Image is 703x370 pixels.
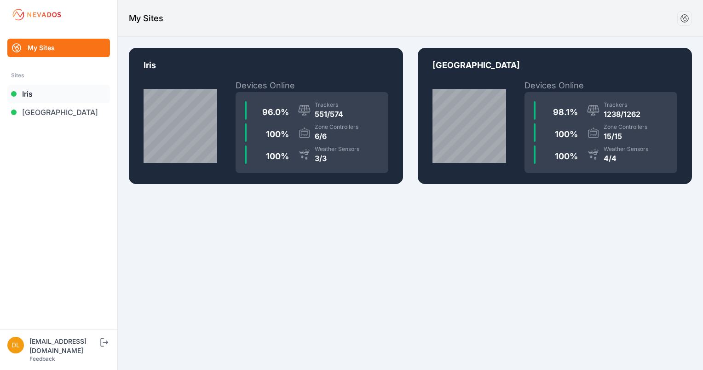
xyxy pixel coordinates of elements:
span: 100 % [555,129,578,139]
img: Nevados [11,7,63,22]
div: 1238/1262 [604,109,640,120]
a: Feedback [29,355,55,362]
div: Sites [11,70,106,81]
div: Weather Sensors [315,145,359,153]
span: 96.0 % [262,107,289,117]
div: Zone Controllers [604,123,647,131]
div: 3/3 [315,153,359,164]
p: Iris [144,59,388,79]
div: 4/4 [604,153,648,164]
span: 98.1 % [553,107,578,117]
div: 551/574 [315,109,343,120]
span: 100 % [266,151,289,161]
div: Zone Controllers [315,123,358,131]
span: 100 % [555,151,578,161]
div: 15/15 [604,131,647,142]
h1: My Sites [129,12,163,25]
a: My Sites [7,39,110,57]
div: 6/6 [315,131,358,142]
a: LA-01 [129,48,403,184]
p: [GEOGRAPHIC_DATA] [432,59,677,79]
div: Trackers [604,101,640,109]
span: 100 % [266,129,289,139]
img: dlay@prim.com [7,337,24,353]
a: [GEOGRAPHIC_DATA] [7,103,110,121]
a: Iris [7,85,110,103]
div: Trackers [315,101,343,109]
div: [EMAIL_ADDRESS][DOMAIN_NAME] [29,337,98,355]
div: Weather Sensors [604,145,648,153]
a: LA-02 [418,48,692,184]
h2: Devices Online [524,79,677,92]
h2: Devices Online [236,79,388,92]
